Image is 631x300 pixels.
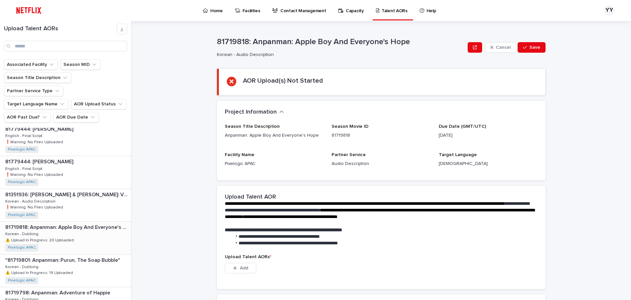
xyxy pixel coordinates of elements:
p: 81719818: Anpanman: Apple Boy And Everyone's Hope [5,223,130,231]
button: Cancel [485,42,516,53]
p: 81351936: Wallace & Gromit: Vengeance Most Fowl [5,190,130,198]
a: Pixelogic APAC [8,180,36,184]
span: Season Title Description [225,124,280,129]
p: Korean - Audio Description [5,198,57,204]
span: Add [240,266,248,270]
p: 81719798: Anpanman: Adventure of Happie [5,288,111,296]
p: Korean - Dubbing [5,263,40,269]
button: Target Language Name [4,99,68,109]
button: Add [225,263,256,273]
p: "81719801: Anpanman: Purun, The Soap Bubble" [5,256,122,263]
button: Season MID [60,59,101,70]
p: 81779444: [PERSON_NAME] [5,157,75,165]
p: Korean - Audio Description [217,52,462,58]
a: Pixelogic APAC [8,147,36,152]
p: Pixelogic APAC [225,160,324,167]
p: 81719818: Anpanman: Apple Boy And Everyone's Hope [217,37,465,47]
p: English - Final Script [5,165,44,171]
span: Save [529,45,540,50]
button: AOR Upload Status [71,99,127,109]
img: ifQbXi3ZQGMSEF7WDB7W [13,4,44,17]
span: Season Movie ID [332,124,368,129]
button: Partner Service Type [4,86,63,96]
p: Audio Description [332,160,431,167]
span: Cancel [496,45,511,50]
a: Pixelogic APAC [8,245,36,250]
p: 81779444: [PERSON_NAME] [5,125,75,132]
button: Season Title Description [4,72,71,83]
a: Pixelogic APAC [8,278,36,283]
p: ❗️Warning: No Files Uploaded [5,171,64,177]
button: Project Information [225,109,284,116]
p: [DEMOGRAPHIC_DATA] [439,160,538,167]
span: Partner Service [332,152,366,157]
p: ⚠️ Upload In Progress: 20 Uploaded [5,237,75,243]
button: AOR Due Date [53,112,99,123]
h2: Project Information [225,109,277,116]
button: Associated Facility [4,59,58,70]
h2: Upload Talent AOR [225,194,276,201]
h1: Upload Talent AORs [4,25,117,33]
p: Anpanman: Apple Boy And Everyone's Hope [225,132,324,139]
p: ❗️Warning: No Files Uploaded [5,204,64,210]
p: 81719818 [332,132,431,139]
span: Due Date (GMT/UTC) [439,124,486,129]
span: Upload Talent AORs [225,255,271,259]
p: ⚠️ Upload In Progress: 19 Uploaded [5,269,74,275]
span: Target Language [439,152,477,157]
button: AOR Past Due? [4,112,51,123]
button: Save [518,42,546,53]
p: English - Final Script [5,132,44,138]
span: Facility Name [225,152,254,157]
p: ❗️Warning: No Files Uploaded [5,139,64,145]
div: YY [604,5,615,16]
p: Korean - Dubbing [5,231,40,236]
h2: AOR Upload(s) Not Started [243,77,323,85]
a: Pixelogic APAC [8,213,36,217]
input: Search [4,41,127,51]
p: [DATE] [439,132,538,139]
